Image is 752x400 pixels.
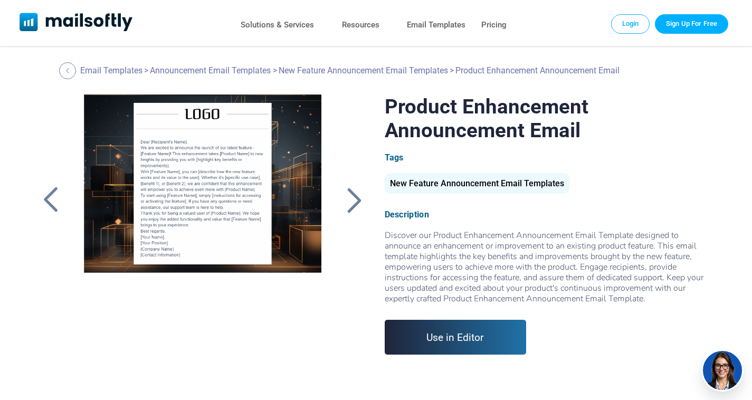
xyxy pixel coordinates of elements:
a: Back [37,186,64,214]
h1: Product Enhancement Announcement Email [385,94,715,142]
div: Description [385,209,715,220]
a: Back [59,62,79,79]
a: Email Templates [80,65,142,75]
a: New Feature Announcement Email Templates [279,65,448,75]
a: Product Enhancement Announcement Email [71,94,335,358]
a: Mailsoftly [20,13,133,33]
div: New Feature Announcement Email Templates [385,173,569,194]
a: Pricing [481,17,507,33]
a: Use in Editor [385,320,527,355]
a: New Feature Announcement Email Templates [385,183,569,187]
a: Trial [655,14,728,33]
a: Login [611,14,650,33]
a: Announcement Email Templates [150,65,271,75]
div: Tags [385,153,715,163]
a: Solutions & Services [241,17,314,33]
a: Resources [342,17,379,33]
span: Discover our Product Enhancement Announcement Email Template designed to announce an enhancement ... [385,230,703,304]
a: Back [341,186,367,214]
a: Email Templates [407,17,465,33]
